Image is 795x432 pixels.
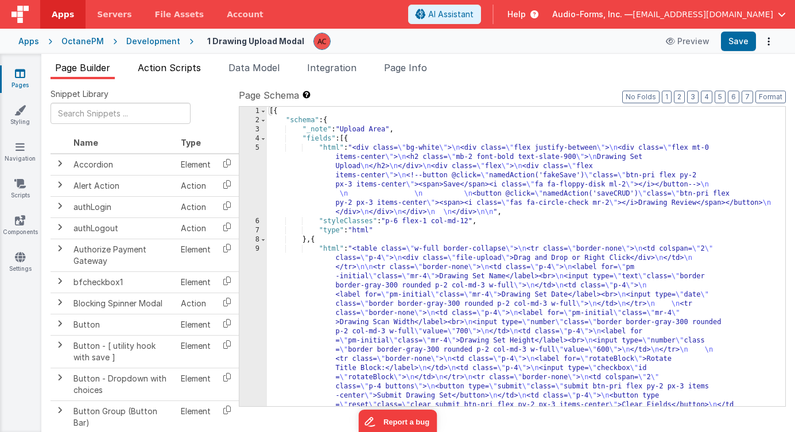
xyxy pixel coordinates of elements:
[61,36,104,47] div: OctanePM
[239,88,299,102] span: Page Schema
[176,335,215,368] td: Element
[126,36,180,47] div: Development
[552,9,786,20] button: Audio-Forms, Inc. — [EMAIL_ADDRESS][DOMAIN_NAME]
[239,244,267,419] div: 9
[228,62,280,73] span: Data Model
[728,91,739,103] button: 6
[176,271,215,293] td: Element
[69,314,176,335] td: Button
[176,239,215,271] td: Element
[662,91,672,103] button: 1
[18,36,39,47] div: Apps
[428,9,474,20] span: AI Assistant
[239,116,267,125] div: 2
[69,271,176,293] td: bfcheckbox1
[69,196,176,217] td: authLogin
[239,134,267,143] div: 4
[239,143,267,217] div: 5
[552,9,633,20] span: Audio-Forms, Inc. —
[176,293,215,314] td: Action
[55,62,110,73] span: Page Builder
[176,196,215,217] td: Action
[176,154,215,176] td: Element
[742,91,753,103] button: 7
[69,175,176,196] td: Alert Action
[239,125,267,134] div: 3
[69,368,176,400] td: Button - Dropdown with choices
[507,9,526,20] span: Help
[69,217,176,239] td: authLogout
[138,62,201,73] span: Action Scripts
[69,239,176,271] td: Authorize Payment Gateway
[622,91,660,103] button: No Folds
[181,138,201,147] span: Type
[761,33,777,49] button: Options
[69,154,176,176] td: Accordion
[239,217,267,226] div: 6
[69,335,176,368] td: Button - [ utility hook with save ]
[52,9,74,20] span: Apps
[207,37,304,45] h4: 1 Drawing Upload Modal
[659,32,716,50] button: Preview
[408,5,481,24] button: AI Assistant
[314,33,330,49] img: e1205bf731cae5f591faad8638e24ab9
[73,138,98,147] span: Name
[51,88,108,100] span: Snippet Library
[97,9,131,20] span: Servers
[69,293,176,314] td: Blocking Spinner Modal
[384,62,427,73] span: Page Info
[633,9,773,20] span: [EMAIL_ADDRESS][DOMAIN_NAME]
[176,217,215,239] td: Action
[239,235,267,244] div: 8
[721,32,756,51] button: Save
[239,107,267,116] div: 1
[701,91,712,103] button: 4
[155,9,204,20] span: File Assets
[307,62,356,73] span: Integration
[687,91,699,103] button: 3
[239,226,267,235] div: 7
[755,91,786,103] button: Format
[176,368,215,400] td: Element
[674,91,685,103] button: 2
[176,175,215,196] td: Action
[176,314,215,335] td: Element
[715,91,726,103] button: 5
[51,103,191,124] input: Search Snippets ...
